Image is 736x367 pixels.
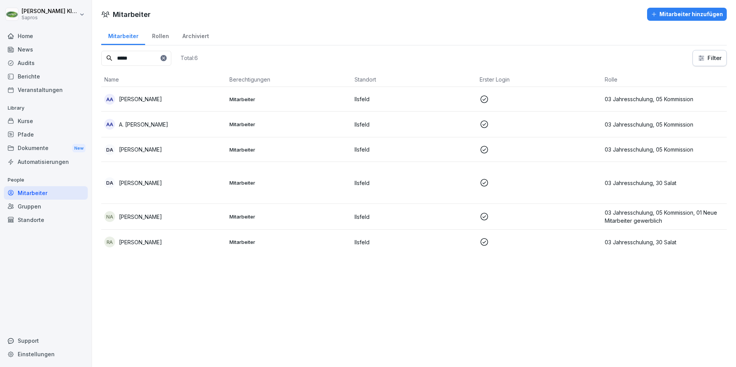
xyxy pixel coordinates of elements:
[104,119,115,130] div: AA
[226,72,351,87] th: Berechtigungen
[119,145,162,153] p: [PERSON_NAME]
[119,179,162,187] p: [PERSON_NAME]
[229,239,348,245] p: Mitarbeiter
[355,145,473,153] p: Ilsfeld
[4,83,88,97] a: Veranstaltungen
[355,213,473,221] p: Ilsfeld
[181,54,198,62] p: Total: 6
[4,128,88,141] a: Pfade
[113,9,151,20] h1: Mitarbeiter
[698,54,722,62] div: Filter
[605,120,724,128] p: 03 Jahresschulung, 05 Kommission
[605,209,724,225] p: 03 Jahresschulung, 05 Kommission, 01 Neue Mitarbeiter gewerblich
[229,146,348,153] p: Mitarbeiter
[119,95,162,103] p: [PERSON_NAME]
[4,213,88,227] a: Standorte
[605,238,724,246] p: 03 Jahresschulung, 30 Salat
[176,25,216,45] a: Archiviert
[605,179,724,187] p: 03 Jahresschulung, 30 Salat
[104,237,115,247] div: RA
[22,15,78,20] p: Sapros
[4,29,88,43] a: Home
[4,141,88,155] a: DokumenteNew
[4,155,88,168] a: Automatisierungen
[351,72,477,87] th: Standort
[605,145,724,153] p: 03 Jahresschulung, 05 Kommission
[72,144,85,153] div: New
[4,102,88,114] p: Library
[355,95,473,103] p: Ilsfeld
[104,144,115,155] div: DA
[104,211,115,222] div: NA
[4,70,88,83] a: Berichte
[101,25,145,45] a: Mitarbeiter
[355,179,473,187] p: Ilsfeld
[101,72,226,87] th: Name
[4,174,88,186] p: People
[355,238,473,246] p: Ilsfeld
[647,8,727,21] button: Mitarbeiter hinzufügen
[119,213,162,221] p: [PERSON_NAME]
[4,334,88,347] div: Support
[229,213,348,220] p: Mitarbeiter
[119,120,168,128] p: A. [PERSON_NAME]
[104,177,115,188] div: DA
[104,94,115,105] div: AA
[4,347,88,361] a: Einstellungen
[4,186,88,200] a: Mitarbeiter
[229,121,348,128] p: Mitarbeiter
[22,8,78,15] p: [PERSON_NAME] Kleinbeck
[145,25,176,45] a: Rollen
[4,141,88,155] div: Dokumente
[229,96,348,103] p: Mitarbeiter
[477,72,602,87] th: Erster Login
[4,114,88,128] a: Kurse
[651,10,723,18] div: Mitarbeiter hinzufügen
[119,238,162,246] p: [PERSON_NAME]
[229,179,348,186] p: Mitarbeiter
[355,120,473,128] p: Ilsfeld
[693,50,726,66] button: Filter
[4,43,88,56] a: News
[4,56,88,70] a: Audits
[4,200,88,213] a: Gruppen
[602,72,727,87] th: Rolle
[605,95,724,103] p: 03 Jahresschulung, 05 Kommission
